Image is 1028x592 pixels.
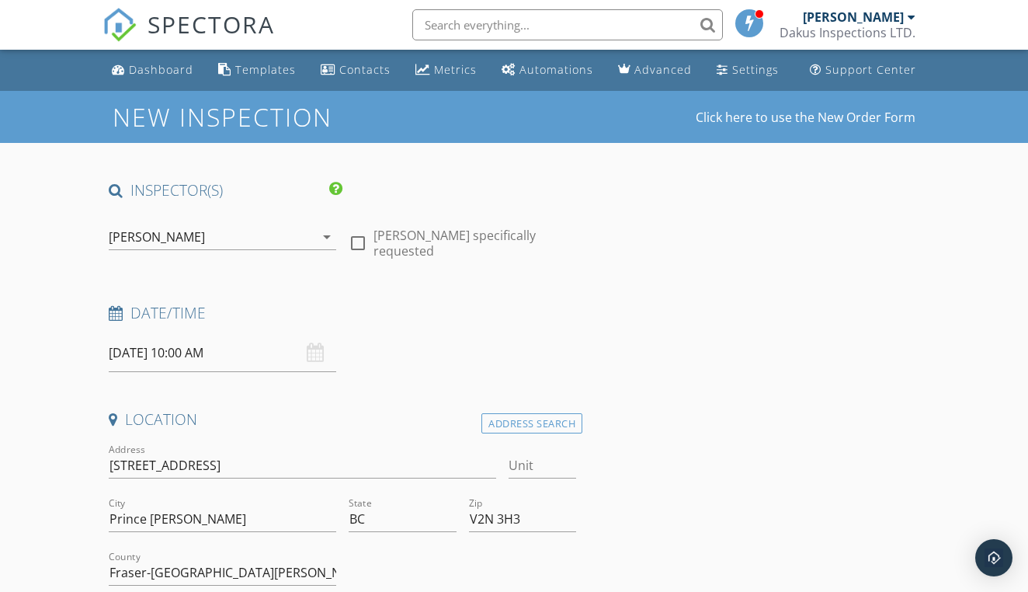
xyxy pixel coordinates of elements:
a: Templates [212,56,302,85]
div: Open Intercom Messenger [975,539,1012,576]
a: Click here to use the New Order Form [696,111,915,124]
a: Automations (Basic) [495,56,599,85]
a: Metrics [409,56,483,85]
div: Templates [235,62,296,77]
a: Support Center [804,56,922,85]
div: Dashboard [129,62,193,77]
input: Select date [109,334,336,372]
h4: Date/Time [109,303,576,323]
a: Dashboard [106,56,200,85]
label: [PERSON_NAME] specifically requested [373,228,576,259]
h4: Location [109,409,576,430]
i: arrow_drop_down [318,228,336,246]
div: Contacts [339,62,391,77]
div: Metrics [434,62,477,77]
h1: New Inspection [113,103,457,131]
div: Automations [519,62,593,77]
a: Advanced [612,56,698,85]
div: Settings [732,62,779,77]
a: SPECTORA [102,21,275,54]
div: [PERSON_NAME] [803,9,904,25]
div: Support Center [825,62,916,77]
img: The Best Home Inspection Software - Spectora [102,8,137,42]
h4: INSPECTOR(S) [109,180,342,200]
input: Search everything... [412,9,723,40]
a: Settings [710,56,785,85]
div: Dakus Inspections LTD. [780,25,915,40]
div: [PERSON_NAME] [109,230,205,244]
div: Advanced [634,62,692,77]
span: SPECTORA [148,8,275,40]
a: Contacts [314,56,397,85]
div: Address Search [481,413,582,434]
